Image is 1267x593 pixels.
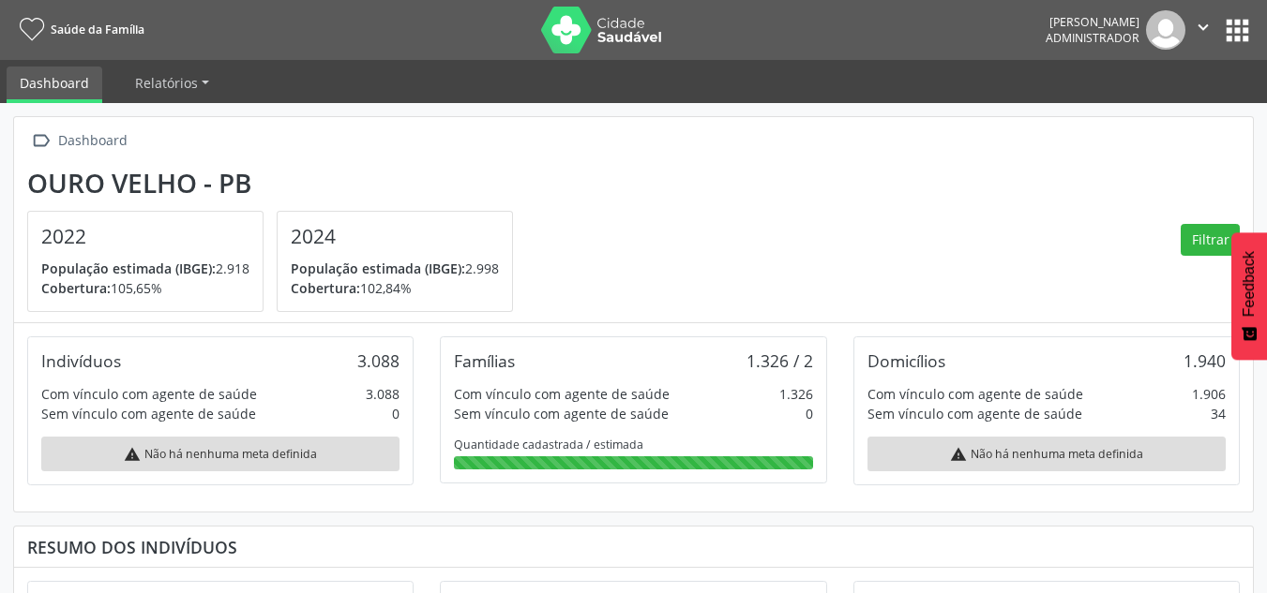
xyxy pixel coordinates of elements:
[291,225,499,248] h4: 2024
[41,350,121,371] div: Indivíduos
[41,225,249,248] h4: 2022
[392,404,400,423] div: 0
[1211,404,1226,423] div: 34
[1192,384,1226,404] div: 1.906
[1184,350,1226,371] div: 1.940
[1231,232,1267,360] button: Feedback - Mostrar pesquisa
[747,350,813,371] div: 1.326 / 2
[7,67,102,103] a: Dashboard
[27,168,526,199] div: Ouro Velho - PB
[1046,30,1139,46] span: Administrador
[1193,17,1214,37] i: 
[27,127,130,155] a:  Dashboard
[124,446,141,463] i: warning
[54,127,130,155] div: Dashboard
[1146,10,1185,50] img: img
[41,278,249,298] p: 105,65%
[454,437,812,452] div: Quantidade cadastrada / estimada
[779,384,813,404] div: 1.326
[122,67,222,99] a: Relatórios
[13,14,144,45] a: Saúde da Família
[41,437,400,471] div: Não há nenhuma meta definida
[1221,14,1254,47] button: apps
[867,437,1226,471] div: Não há nenhuma meta definida
[806,404,813,423] div: 0
[454,404,669,423] div: Sem vínculo com agente de saúde
[454,384,670,404] div: Com vínculo com agente de saúde
[135,74,198,92] span: Relatórios
[366,384,400,404] div: 3.088
[291,279,360,297] span: Cobertura:
[867,350,945,371] div: Domicílios
[357,350,400,371] div: 3.088
[41,259,249,278] p: 2.918
[41,279,111,297] span: Cobertura:
[1181,224,1240,256] button: Filtrar
[1046,14,1139,30] div: [PERSON_NAME]
[41,259,216,277] span: População estimada (IBGE):
[1241,251,1258,317] span: Feedback
[867,404,1082,423] div: Sem vínculo com agente de saúde
[291,259,465,277] span: População estimada (IBGE):
[27,537,1240,557] div: Resumo dos indivíduos
[950,446,967,463] i: warning
[51,22,144,37] span: Saúde da Família
[454,350,515,371] div: Famílias
[41,384,257,404] div: Com vínculo com agente de saúde
[1185,10,1221,50] button: 
[291,259,499,278] p: 2.998
[867,384,1083,404] div: Com vínculo com agente de saúde
[291,278,499,298] p: 102,84%
[27,127,54,155] i: 
[41,404,256,423] div: Sem vínculo com agente de saúde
